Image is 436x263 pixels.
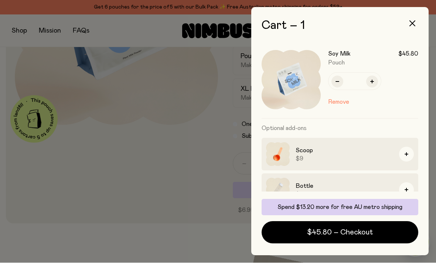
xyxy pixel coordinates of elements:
[296,155,393,163] span: $9
[262,19,418,33] h2: Cart – 1
[328,60,345,66] span: Pouch
[328,98,349,107] button: Remove
[296,146,393,155] h3: Scoop
[328,50,351,58] h3: Soy Milk
[398,50,418,58] span: $45.80
[262,119,418,138] h3: Optional add-ons
[296,191,393,198] span: $29
[296,182,393,191] h3: Bottle
[262,222,418,244] button: $45.80 – Checkout
[266,204,414,211] p: Spend $13.20 more for free AU metro shipping
[307,227,373,238] span: $45.80 – Checkout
